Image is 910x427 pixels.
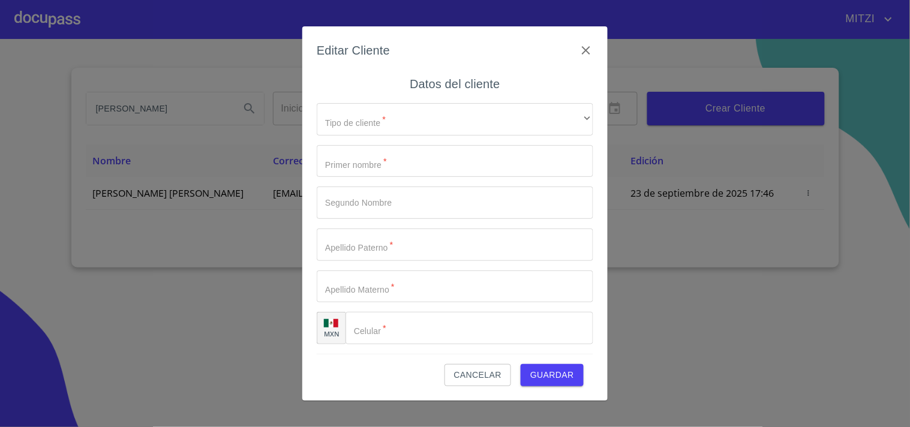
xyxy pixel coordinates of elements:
[530,368,574,383] span: Guardar
[324,319,338,327] img: R93DlvwvvjP9fbrDwZeCRYBHk45OWMq+AAOlFVsxT89f82nwPLnD58IP7+ANJEaWYhP0Tx8kkA0WlQMPQsAAgwAOmBj20AXj6...
[317,41,390,60] h6: Editar Cliente
[521,364,584,386] button: Guardar
[317,103,593,136] div: ​
[445,364,511,386] button: Cancelar
[454,368,501,383] span: Cancelar
[410,74,500,94] h6: Datos del cliente
[324,329,340,338] p: MXN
